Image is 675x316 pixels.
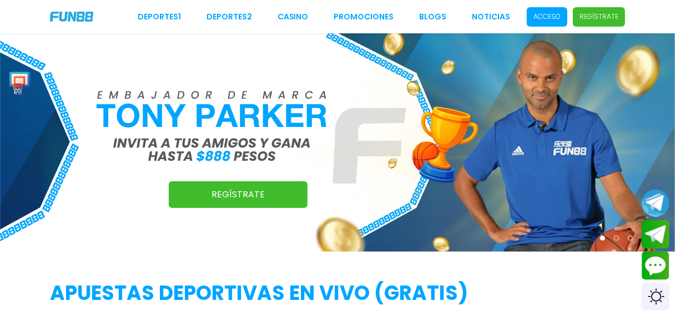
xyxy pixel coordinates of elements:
a: BLOGS [419,11,446,23]
img: Company Logo [50,12,93,21]
button: Join telegram [642,220,669,249]
div: Switch theme [642,283,669,310]
a: Deportes2 [206,11,252,23]
button: Join telegram channel [642,188,669,217]
a: CASINO [278,11,309,23]
a: Deportes1 [138,11,181,23]
a: Regístrate [169,181,308,208]
h2: APUESTAS DEPORTIVAS EN VIVO (gratis) [50,278,625,308]
a: NOTICIAS [472,11,510,23]
p: Regístrate [580,12,618,22]
a: Promociones [334,11,394,23]
button: Contact customer service [642,251,669,280]
p: Acceso [533,12,561,22]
